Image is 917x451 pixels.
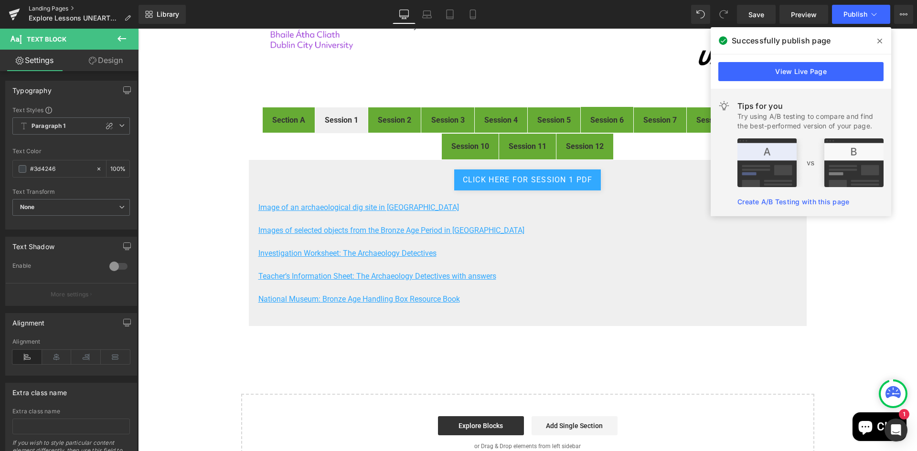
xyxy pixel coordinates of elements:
[791,10,817,20] span: Preview
[843,10,867,18] span: Publish
[732,35,831,46] span: Successfully publish page
[438,5,461,24] a: Tablet
[428,113,466,122] b: Session 12
[30,164,91,174] input: Color
[737,112,884,131] div: Try using A/B testing to compare and find the best-performed version of your page.
[12,81,52,94] div: Typography
[325,146,455,157] span: Click Here for Session 1 pdf
[394,388,480,407] a: Add Single Section
[399,87,433,96] strong: Session 5
[12,189,130,195] div: Text Transform
[393,5,416,24] a: Desktop
[885,419,907,441] div: Open Intercom Messenger
[718,62,884,81] a: View Live Page
[712,384,771,415] inbox-online-store-chat: Shopify online store chat
[691,5,710,24] button: Undo
[71,50,140,71] a: Design
[29,14,120,22] span: Explore Lessons UNEARTHED
[20,203,35,210] b: None
[505,87,539,96] strong: Session 7
[120,266,322,275] a: National Museum: Bronze Age Handling Box Resource Book
[12,338,130,345] div: Alignment
[779,5,828,24] a: Preview
[32,122,66,130] b: Paragraph 1
[300,388,386,407] a: Explore Blocks
[120,174,321,183] a: Image of an archaeological dig site in [GEOGRAPHIC_DATA]
[313,113,351,122] strong: Session 10
[737,198,849,206] a: Create A/B Testing with this page
[461,5,484,24] a: Mobile
[240,87,273,96] strong: Session 2
[134,87,167,96] strong: Section A
[120,197,386,206] a: Images of selected objects from the Bronze Age Period in [GEOGRAPHIC_DATA]
[12,237,54,251] div: Text Shadow
[737,100,884,112] div: Tips for you
[29,5,139,12] a: Landing Pages
[558,87,592,96] strong: Session 8
[27,35,66,43] span: Text Block
[416,5,438,24] a: Laptop
[12,314,45,327] div: Alignment
[107,160,129,177] div: %
[12,148,130,155] div: Text Color
[187,87,220,96] strong: Session 1
[737,138,884,187] img: tip.png
[6,283,137,305] button: More settings
[120,220,299,229] a: Investigation Worksheet: The Archaeology Detectives
[118,414,661,421] p: or Drag & Drop elements from left sidebar
[12,408,130,415] div: Extra class name
[293,87,327,96] strong: Session 3
[316,141,463,162] a: Click Here for Session 1 pdf
[12,383,67,397] div: Extra class name
[157,10,179,19] span: Library
[832,5,890,24] button: Publish
[714,5,733,24] button: Redo
[51,290,89,299] p: More settings
[120,243,358,252] a: Teacher’s Information Sheet: The Archaeology Detectives with answers
[748,10,764,20] span: Save
[611,87,645,96] strong: Session 9
[894,5,913,24] button: More
[12,262,100,272] div: Enable
[12,106,130,114] div: Text Styles
[452,87,486,96] strong: Session 6
[371,113,408,122] strong: Session 11
[346,87,380,96] strong: Session 4
[139,5,186,24] a: New Library
[718,100,730,112] img: light.svg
